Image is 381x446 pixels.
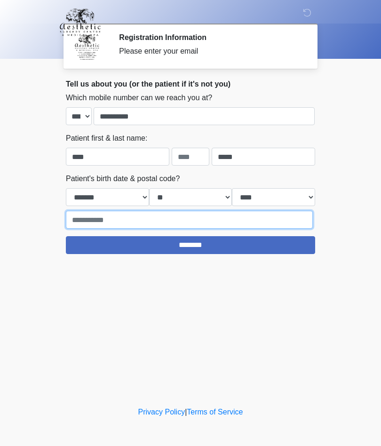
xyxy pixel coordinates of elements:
a: | [185,408,187,416]
label: Which mobile number can we reach you at? [66,92,212,104]
a: Terms of Service [187,408,243,416]
a: Privacy Policy [138,408,185,416]
label: Patient first & last name: [66,133,147,144]
div: Please enter your email [119,46,301,57]
img: Agent Avatar [73,33,101,61]
label: Patient's birth date & postal code? [66,173,180,184]
img: Aesthetic Surgery Centre, PLLC Logo [56,7,104,37]
h2: Tell us about you (or the patient if it's not you) [66,80,315,88]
